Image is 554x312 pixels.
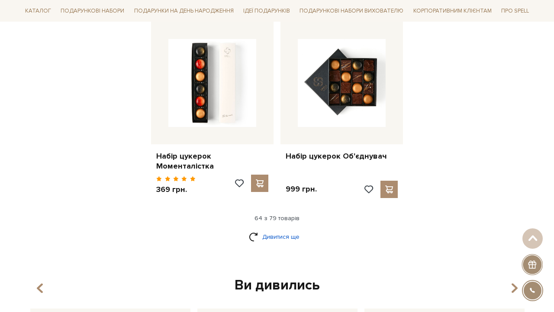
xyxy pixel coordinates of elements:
[296,3,407,18] a: Подарункові набори вихователю
[286,184,317,194] p: 999 грн.
[27,276,527,295] div: Ви дивились
[57,4,128,18] a: Подарункові набори
[498,4,532,18] a: Про Spell
[18,214,536,222] div: 64 з 79 товарів
[286,151,398,161] a: Набір цукерок Об'єднувач
[156,151,268,172] a: Набір цукерок Моменталістка
[410,3,495,18] a: Корпоративним клієнтам
[249,229,305,244] a: Дивитися ще
[156,185,196,195] p: 369 грн.
[131,4,237,18] a: Подарунки на День народження
[240,4,293,18] a: Ідеї подарунків
[22,4,55,18] a: Каталог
